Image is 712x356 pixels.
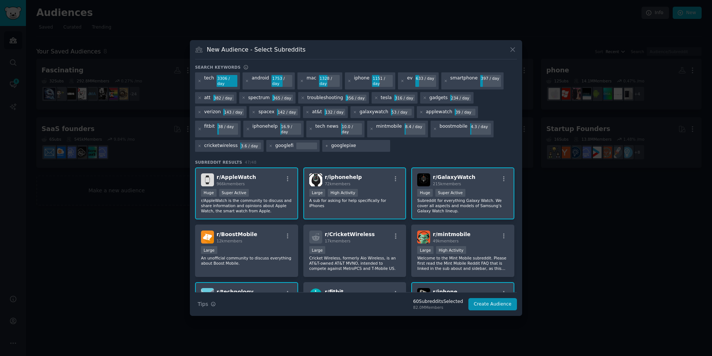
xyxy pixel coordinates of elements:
span: Subreddit Results [195,160,242,165]
div: applewatch [426,109,452,115]
span: r/ iphone [433,289,457,295]
div: 53 / day [391,109,412,115]
div: att [204,95,211,101]
div: 316 / day [394,95,415,101]
span: 47 / 48 [245,160,257,164]
img: technology [201,288,214,301]
div: High Activity [328,189,358,197]
div: tech [204,75,214,87]
p: Cricket Wireless, formerly Aio Wireless, is an AT&T-owned AT&T MVNO, intended to compete against ... [309,255,400,271]
p: An unofficial community to discuss everything about Boost Mobile. [201,255,292,266]
div: 1753 / day [271,75,292,87]
p: Welcome to the Mint Mobile subreddit. Please first read the Mint Mobile Reddit FAQ that is linked... [417,255,508,271]
span: r/ fitbit [325,289,344,295]
div: 1328 / day [319,75,340,87]
div: mintmobile [376,123,402,135]
span: 966k members [217,182,245,186]
span: r/ iphonehelp [325,174,362,180]
div: iphonehelp [253,123,278,135]
p: Subreddit for everything Galaxy Watch. We cover all aspects and models of Samsung's Galaxy Watch ... [417,198,508,213]
input: New Keyword [331,143,388,149]
span: 215k members [433,182,461,186]
div: ev [407,75,413,87]
div: spectrum [248,95,270,101]
div: verizon [204,109,221,115]
div: fitbit [204,123,215,135]
div: 633 / day [415,75,436,82]
div: Large [309,246,326,254]
p: r/AppleWatch is the community to discuss and share information and opinions about Apple Watch, th... [201,198,292,213]
div: 60 Subreddit s Selected [413,298,463,305]
div: Large [309,189,326,197]
div: tesla [381,95,392,101]
div: smartphone [450,75,478,87]
div: 82.0M Members [413,305,463,310]
span: 12k members [217,239,242,243]
div: High Activity [436,246,466,254]
div: android [252,75,269,87]
div: 132 / day [324,109,345,115]
span: Tips [198,300,208,308]
span: r/ GalaxyWatch [433,174,475,180]
span: r/ technology [217,289,254,295]
span: r/ mintmobile [433,231,470,237]
button: Tips [195,298,218,311]
div: galaxywatch [360,109,389,115]
img: GalaxyWatch [417,173,430,186]
div: iphone [354,75,370,87]
div: spacex [258,109,274,115]
span: 49k members [433,239,458,243]
div: Super Active [219,189,249,197]
img: mintmobile [417,231,430,244]
div: 3306 / day [217,75,237,87]
div: 1151 / day [372,75,393,87]
div: tech news [315,123,338,135]
img: AppleWatch [201,173,214,186]
div: Large [417,246,434,254]
button: Create Audience [468,298,517,311]
img: iphone [417,288,430,301]
span: 72k members [325,182,350,186]
div: troubleshooting [307,95,343,101]
div: 8.4 / day [405,123,425,130]
div: Huge [201,189,217,197]
span: r/ AppleWatch [217,174,256,180]
div: 38 / day [217,123,238,130]
h3: Search keywords [195,65,241,70]
div: 365 / day [272,95,293,101]
div: 10.0 / day [341,123,362,135]
p: A sub for asking for help specifically for iPhones [309,198,400,208]
div: 3.6 / day [240,143,261,149]
div: boostmobile [439,123,468,135]
div: 143 / day [223,109,244,115]
div: cricketwireless [204,143,238,149]
div: mac [307,75,316,87]
div: Super Active [435,189,465,197]
div: 142 / day [277,109,298,115]
div: 356 / day [346,95,366,101]
div: gadgets [429,95,448,101]
div: 4.3 / day [470,123,491,130]
div: 39 / day [455,109,475,115]
div: 397 / day [480,75,501,82]
h3: New Audience - Select Subreddits [207,46,306,53]
img: iphonehelp [309,173,322,186]
div: Large [201,246,217,254]
div: 16.9 / day [280,123,301,135]
span: 17k members [325,239,350,243]
div: googlefi [275,143,293,149]
div: at&t [312,109,322,115]
div: 382 / day [213,95,234,101]
div: 234 / day [450,95,471,101]
img: BoostMobile [201,231,214,244]
span: r/ CricketWireless [325,231,375,237]
span: r/ BoostMobile [217,231,257,237]
div: Huge [417,189,433,197]
img: fitbit [309,288,322,301]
